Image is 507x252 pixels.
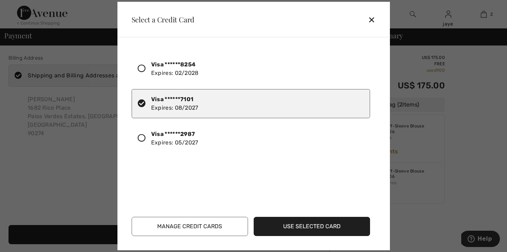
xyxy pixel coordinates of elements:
span: Help [16,5,31,11]
div: Expires: 02/2028 [151,60,199,77]
div: Expires: 05/2027 [151,130,198,147]
div: Expires: 08/2027 [151,95,198,112]
button: Use Selected Card [254,217,370,236]
button: Manage Credit Cards [132,217,248,236]
div: Select a Credit Card [126,16,195,23]
div: ✕ [368,12,381,27]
